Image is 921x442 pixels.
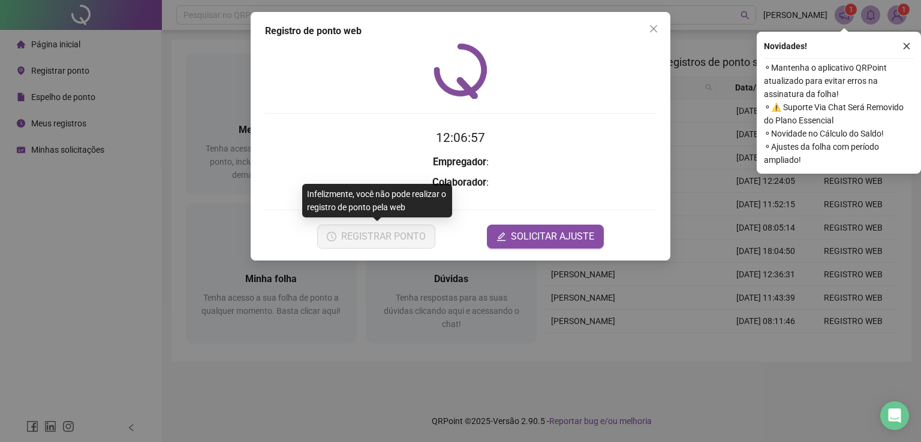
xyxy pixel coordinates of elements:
[487,225,604,249] button: editSOLICITAR AJUSTE
[764,140,914,166] span: ⚬ Ajustes da folha com período ampliado!
[511,229,594,244] span: SOLICITAR AJUSTE
[902,42,911,50] span: close
[265,155,656,170] h3: :
[434,43,487,99] img: QRPoint
[432,177,486,188] strong: Colaborador
[880,401,909,430] div: Open Intercom Messenger
[764,127,914,140] span: ⚬ Novidade no Cálculo do Saldo!
[496,232,506,241] span: edit
[764,101,914,127] span: ⚬ ⚠️ Suporte Via Chat Será Removido do Plano Essencial
[265,175,656,190] h3: :
[764,40,807,53] span: Novidades !
[436,131,485,145] time: 12:06:57
[265,24,656,38] div: Registro de ponto web
[644,19,663,38] button: Close
[764,61,914,101] span: ⚬ Mantenha o aplicativo QRPoint atualizado para evitar erros na assinatura da folha!
[317,225,435,249] button: REGISTRAR PONTO
[302,184,452,217] div: Infelizmente, você não pode realizar o registro de ponto pela web
[649,24,658,34] span: close
[433,156,486,168] strong: Empregador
